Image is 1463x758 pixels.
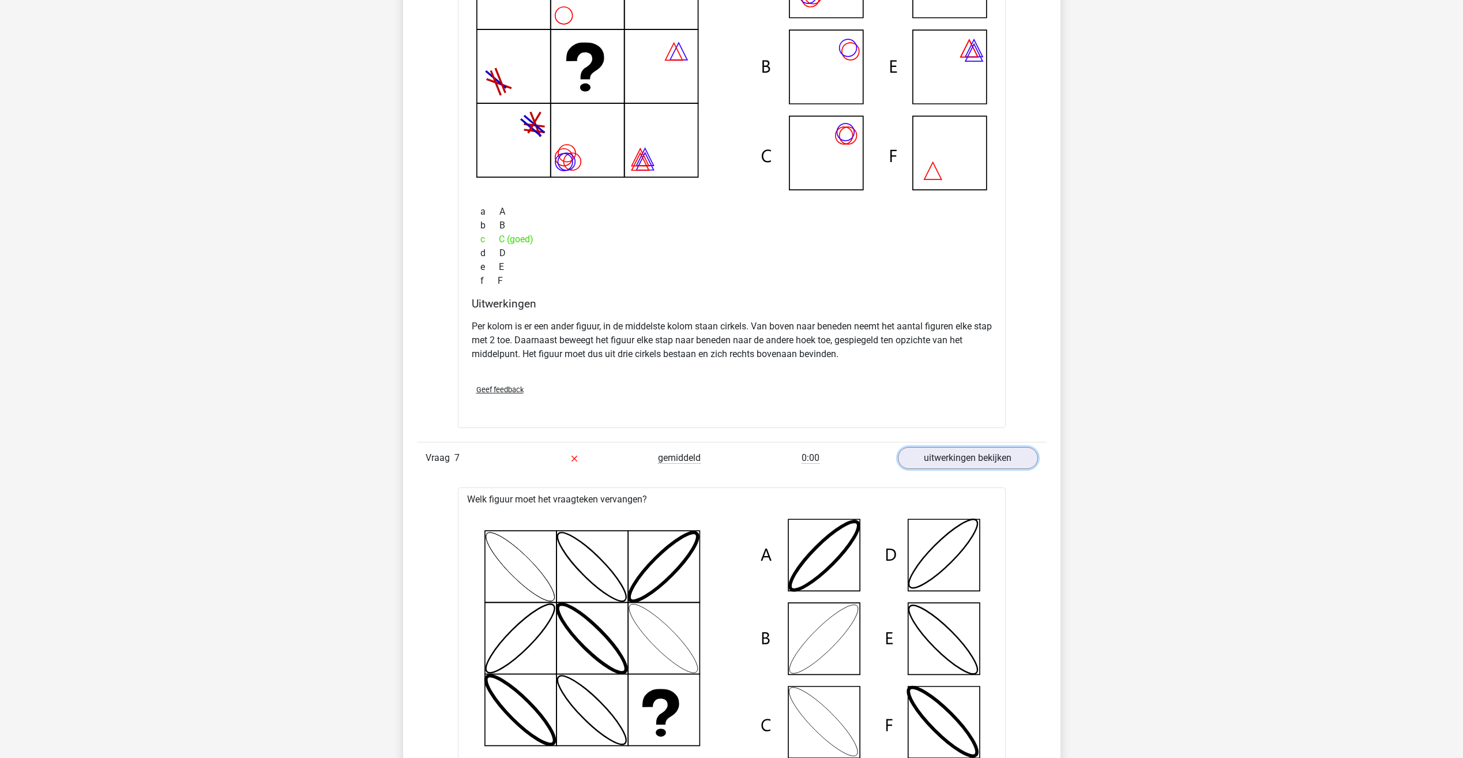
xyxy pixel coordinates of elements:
span: b [480,219,499,232]
div: A [472,205,992,219]
span: Geef feedback [476,385,524,394]
a: uitwerkingen bekijken [898,447,1038,469]
span: Vraag [426,451,454,465]
span: e [480,260,499,274]
span: f [480,274,498,288]
div: D [472,246,992,260]
span: 0:00 [802,452,819,464]
span: d [480,246,499,260]
div: C (goed) [472,232,992,246]
div: E [472,260,992,274]
span: 7 [454,452,460,463]
span: c [480,232,499,246]
div: B [472,219,992,232]
div: F [472,274,992,288]
p: Per kolom is er een ander figuur, in de middelste kolom staan cirkels. Van boven naar beneden nee... [472,320,992,361]
span: gemiddeld [658,452,701,464]
h4: Uitwerkingen [472,297,992,310]
span: a [480,205,499,219]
